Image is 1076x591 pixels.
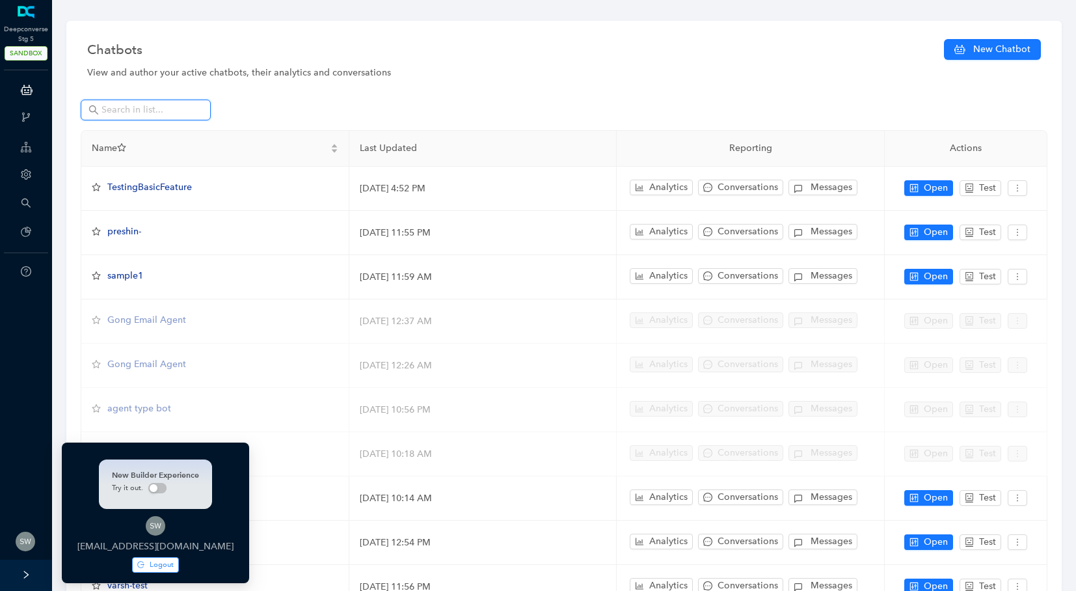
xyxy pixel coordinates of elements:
[92,227,101,236] span: star
[924,225,948,240] span: Open
[909,582,919,591] span: control
[101,103,193,117] input: Search in list...
[132,557,179,573] button: Logout
[150,559,174,570] span: Logout
[904,490,953,506] button: controlOpen
[979,181,996,195] span: Test
[1008,534,1027,550] button: more
[1008,490,1027,506] button: more
[88,105,99,115] span: search
[718,534,778,549] span: Conversations
[811,180,852,195] span: Messages
[904,225,953,240] button: controlOpen
[703,581,712,590] span: message
[965,228,974,237] span: robot
[107,580,148,591] span: varsh-test
[909,493,919,502] span: control
[349,521,617,565] td: [DATE] 12:54 PM
[698,180,783,195] button: messageConversations
[960,180,1001,196] button: robotTest
[21,227,31,237] span: pie-chart
[698,534,783,549] button: messageConversations
[811,269,852,283] span: Messages
[979,491,996,505] span: Test
[630,534,693,549] button: bar-chartAnalytics
[698,489,783,505] button: messageConversations
[21,112,31,122] span: branches
[788,224,857,240] button: Messages
[909,184,919,193] span: control
[92,581,101,590] span: star
[1013,493,1022,502] span: more
[635,227,644,236] span: bar-chart
[788,180,857,195] button: Messages
[635,271,644,281] span: bar-chart
[979,225,996,240] span: Test
[87,66,1041,80] div: View and author your active chatbots, their analytics and conversations
[630,224,693,240] button: bar-chartAnalytics
[718,180,778,195] span: Conversations
[92,141,328,156] span: Name
[146,516,165,536] img: c3ccc3f0c05bac1ff29357cbd66b20c9
[924,269,948,284] span: Open
[1013,228,1022,237] span: more
[965,582,974,591] span: robot
[973,42,1030,57] span: New Chatbot
[16,532,35,551] img: c3ccc3f0c05bac1ff29357cbd66b20c9
[909,538,919,547] span: control
[718,225,778,239] span: Conversations
[630,489,693,505] button: bar-chartAnalytics
[1013,538,1022,547] span: more
[979,535,996,549] span: Test
[349,476,617,521] td: [DATE] 10:14 AM
[788,489,857,505] button: Messages
[698,268,783,284] button: messageConversations
[1013,582,1022,591] span: more
[137,561,144,568] span: logout
[649,180,688,195] span: Analytics
[960,490,1001,506] button: robotTest
[649,225,688,239] span: Analytics
[924,491,948,505] span: Open
[904,269,953,284] button: controlOpen
[965,493,974,502] span: robot
[630,180,693,195] button: bar-chartAnalytics
[1008,225,1027,240] button: more
[349,131,617,167] th: Last Updated
[909,228,919,237] span: control
[1008,180,1027,196] button: more
[107,270,143,281] span: sample1
[960,534,1001,550] button: robotTest
[349,211,617,255] td: [DATE] 11:55 PM
[635,493,644,502] span: bar-chart
[649,269,688,283] span: Analytics
[630,268,693,284] button: bar-chartAnalytics
[92,271,101,281] span: star
[5,46,47,61] span: SANDBOX
[703,271,712,281] span: message
[904,180,953,196] button: controlOpen
[349,167,617,211] td: [DATE] 4:52 PM
[788,268,857,284] button: Messages
[924,535,948,549] span: Open
[965,272,974,281] span: robot
[811,225,852,239] span: Messages
[107,182,192,193] span: TestingBasicFeature
[965,538,974,547] span: robot
[703,493,712,502] span: message
[635,183,644,192] span: bar-chart
[718,269,778,283] span: Conversations
[904,534,953,550] button: controlOpen
[703,537,712,546] span: message
[944,39,1041,60] button: New Chatbot
[649,534,688,549] span: Analytics
[349,255,617,299] td: [DATE] 11:59 AM
[960,269,1001,284] button: robotTest
[21,169,31,180] span: setting
[703,183,712,192] span: message
[635,537,644,546] span: bar-chart
[811,490,852,504] span: Messages
[979,269,996,284] span: Test
[718,490,778,504] span: Conversations
[965,184,974,193] span: robot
